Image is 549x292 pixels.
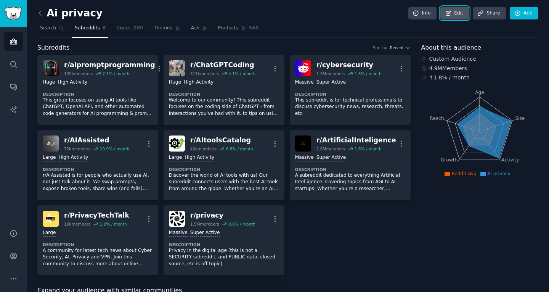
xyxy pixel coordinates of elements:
[316,146,345,152] div: 1.6M members
[116,25,130,32] span: Topics
[190,71,219,76] div: 311k members
[215,22,261,38] a: Products540
[64,136,129,145] div: r/ AIAssisted
[164,205,284,275] a: privacyr/privacy1.5Mmembers0.8% / monthMassiveSuper ActiveDescriptionPrivacy in the digital age (...
[169,247,279,268] p: Privacy in the digital age (this is not a SECURITY subreddit, and PUBLIC data, closed source, etc...
[37,43,70,53] span: Subreddits
[151,22,183,38] a: Themes
[295,97,405,117] p: This subreddit is for technical professionals to discuss cybersecurity news, research, threats, etc.
[408,7,437,20] a: Info
[487,171,510,176] span: Ai privacy
[43,242,153,247] dt: Description
[373,45,387,50] div: Sort by
[190,211,255,220] div: r/ privacy
[515,115,525,121] tspan: Size
[316,60,382,70] div: r/ cybersecurity
[316,136,396,145] div: r/ ArtificialInteligence
[429,74,470,82] div: ↑ 1.8 % / month
[37,7,103,19] h2: Ai privacy
[100,221,127,227] div: 1.9 % / month
[295,172,405,192] p: A subreddit dedicated to everything Artificial Intelligence. Covering topics from AGI to AI start...
[43,172,153,192] p: r/AIAssisted is for people who actually use AI, not just talk about it. We swap prompts, expose b...
[43,167,153,172] dt: Description
[169,154,182,161] div: Large
[169,172,279,192] p: Discover the world of AI tools with us! Our subreddit connects users with the best AI tools from ...
[114,22,146,38] a: Topics200
[164,55,284,125] a: ChatGPTCodingr/ChatGPTCoding311kmembers4.1% / monthHugeHigh ActivityDescriptionWelcome to our com...
[43,154,56,161] div: Large
[355,71,382,76] div: 1.3 % / month
[169,136,185,152] img: AItoolsCatalog
[295,60,311,76] img: cybersecurity
[37,205,158,275] a: PrivacyTechTalkr/PrivacyTechTalk19kmembers1.9% / monthLargeDescriptionA community for latest tech...
[421,55,539,63] div: Custom Audience
[190,146,217,152] div: 40k members
[133,25,143,32] span: 200
[169,92,279,97] dt: Description
[58,154,88,161] div: High Activity
[37,22,67,38] a: Search
[451,171,477,176] span: Reddit Avg
[295,154,314,161] div: Massive
[218,25,238,32] span: Products
[169,167,279,172] dt: Description
[430,115,444,121] tspan: Reach
[190,229,220,237] div: Super Active
[64,221,90,227] div: 19k members
[37,55,158,125] a: aipromptprogrammingr/aipromptprogramming109kmembers7.3% / monthHugeHigh ActivityDescriptionThis g...
[316,154,346,161] div: Super Active
[191,25,199,32] span: Ask
[316,79,346,86] div: Super Active
[154,25,172,32] span: Themes
[316,71,345,76] div: 1.3M members
[169,242,279,247] dt: Description
[43,211,59,227] img: PrivacyTechTalk
[169,229,188,237] div: Massive
[441,157,457,163] tspan: Growth
[249,25,259,32] span: 540
[43,97,153,117] p: This group focuses on using AI tools like ChatGPT, OpenAI API, and other automated code generator...
[169,97,279,117] p: Welcome to our community! This subreddit focuses on the coding side of ChatGPT - from interaction...
[40,25,56,32] span: Search
[103,25,106,32] span: 8
[188,22,210,38] a: Ask
[43,229,56,237] div: Large
[473,7,506,20] a: Share
[390,45,404,50] span: Recent
[58,79,87,86] div: High Activity
[185,154,214,161] div: High Activity
[43,92,153,97] dt: Description
[75,25,100,32] span: Subreddits
[355,146,382,152] div: 1.6 % / month
[290,130,411,200] a: ArtificialInteligencer/ArtificialInteligence1.6Mmembers1.6% / monthMassiveSuper ActiveDescription...
[226,146,253,152] div: 6.8 % / month
[164,130,284,200] a: AItoolsCatalogr/AItoolsCatalog40kmembers6.8% / monthLargeHigh ActivityDescriptionDiscover the wor...
[169,60,185,76] img: ChatGPTCoding
[72,22,108,38] a: Subreddits8
[64,60,155,70] div: r/ aipromptprogramming
[169,79,181,86] div: Huge
[440,7,469,20] a: Edit
[421,43,481,53] span: About this audience
[37,130,158,200] a: AIAssistedr/AIAssisted72kmembers10.9% / monthLargeHigh ActivityDescriptionr/AIAssisted is for peo...
[64,71,93,76] div: 109k members
[421,65,539,73] div: 4.9M Members
[64,211,129,220] div: r/ PrivacyTechTalk
[184,79,213,86] div: High Activity
[290,55,411,125] a: cybersecurityr/cybersecurity1.3Mmembers1.3% / monthMassiveSuper ActiveDescriptionThis subreddit i...
[295,136,311,152] img: ArtificialInteligence
[190,136,253,145] div: r/ AItoolsCatalog
[190,60,255,70] div: r/ ChatGPTCoding
[228,221,255,227] div: 0.8 % / month
[100,146,130,152] div: 10.9 % / month
[295,167,405,172] dt: Description
[510,7,538,20] a: Add
[228,71,255,76] div: 4.1 % / month
[43,79,55,86] div: Huge
[475,90,484,95] tspan: Age
[43,247,153,268] p: A community for latest tech news about Cyber Security, AI, Privacy and VPN. Join this community t...
[190,221,219,227] div: 1.5M members
[295,92,405,97] dt: Description
[43,136,59,152] img: AIAssisted
[501,157,519,163] tspan: Activity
